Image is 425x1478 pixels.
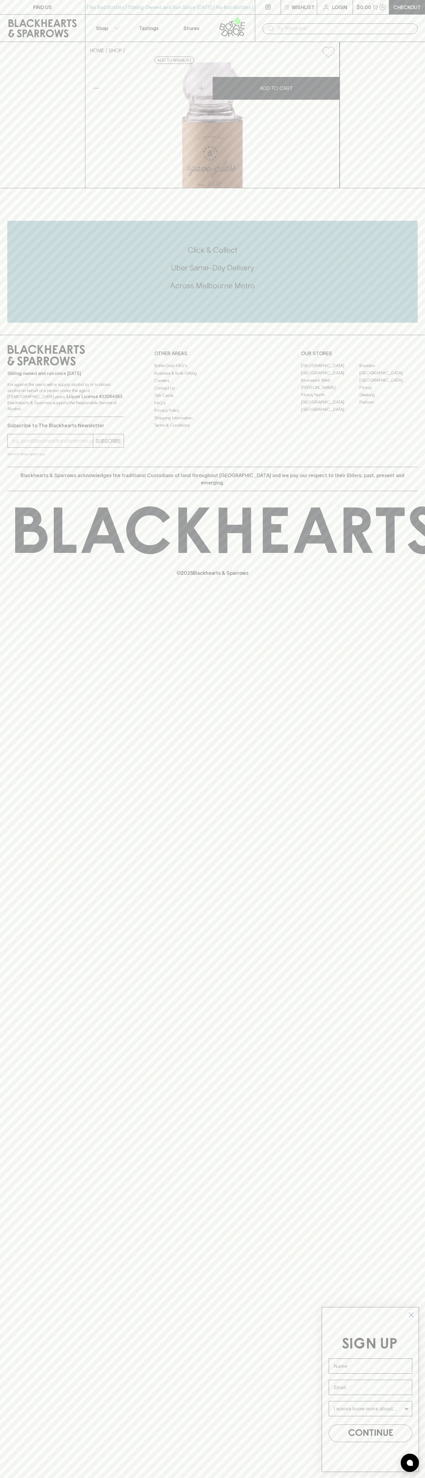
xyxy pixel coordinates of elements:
a: Braddon [359,362,418,369]
a: SHOP [109,48,122,53]
img: 17109.png [85,62,339,188]
p: SUBSCRIBE [96,437,121,445]
a: Fitzroy [359,384,418,391]
h5: Click & Collect [7,245,418,255]
a: FAQ's [154,399,271,407]
a: Terms & Conditions [154,422,271,429]
div: Call to action block [7,221,418,323]
a: Contact Us [154,384,271,392]
input: Try "Pinot noir" [277,24,413,33]
p: Shop [96,25,108,32]
a: Stores [170,15,213,42]
p: OTHER AREAS [154,350,271,357]
a: HOME [90,48,104,53]
button: Show Options [403,1401,410,1416]
p: Tastings [139,25,159,32]
p: Login [332,4,347,11]
a: Gift Cards [154,392,271,399]
p: $0.00 [357,4,371,11]
a: [GEOGRAPHIC_DATA] [359,376,418,384]
span: SIGN UP [342,1337,397,1351]
h5: Uber Same-Day Delivery [7,263,418,273]
input: e.g. jane@blackheartsandsparrows.com.au [12,436,93,446]
button: Close dialog [406,1310,416,1320]
a: Careers [154,377,271,384]
p: 0 [381,5,384,9]
p: Wishlist [292,4,315,11]
p: Subscribe to The Blackhearts Newsletter [7,422,124,429]
h5: Across Melbourne Metro [7,281,418,291]
a: [GEOGRAPHIC_DATA] [359,369,418,376]
a: [GEOGRAPHIC_DATA] [301,362,359,369]
input: Email [329,1380,412,1395]
p: It is against the law to sell or supply alcohol to, or to obtain alcohol on behalf of a person un... [7,381,124,412]
input: I wanna know more about... [334,1401,403,1416]
a: Bottle Drop FAQ's [154,362,271,370]
button: Add to wishlist [154,57,194,64]
input: Name [329,1358,412,1374]
p: FIND US [33,4,52,11]
a: [PERSON_NAME] [301,384,359,391]
a: [GEOGRAPHIC_DATA] [301,406,359,413]
p: Sibling owned and run since [DATE] [7,370,124,376]
button: ADD TO CART [213,77,340,100]
button: Add to wishlist [320,44,337,60]
a: Business & Bulk Gifting [154,370,271,377]
img: bubble-icon [407,1460,413,1466]
p: ADD TO CART [260,85,293,92]
p: Blackhearts & Sparrows acknowledges the traditional Custodians of land throughout [GEOGRAPHIC_DAT... [12,472,413,486]
strong: Liquor License #32064953 [67,394,122,399]
a: Fitzroy North [301,391,359,398]
p: Checkout [393,4,421,11]
p: Stores [183,25,199,32]
button: CONTINUE [329,1424,412,1442]
p: OUR STORES [301,350,418,357]
a: Shipping Information [154,414,271,422]
a: Tastings [128,15,170,42]
a: [GEOGRAPHIC_DATA] [301,369,359,376]
p: We will never spam you [7,451,124,457]
a: [GEOGRAPHIC_DATA] [301,398,359,406]
a: Brunswick West [301,376,359,384]
a: Prahran [359,398,418,406]
a: Geelong [359,391,418,398]
button: Shop [85,15,128,42]
button: SUBSCRIBE [93,434,124,447]
div: FLYOUT Form [316,1301,425,1478]
a: Privacy Policy [154,407,271,414]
